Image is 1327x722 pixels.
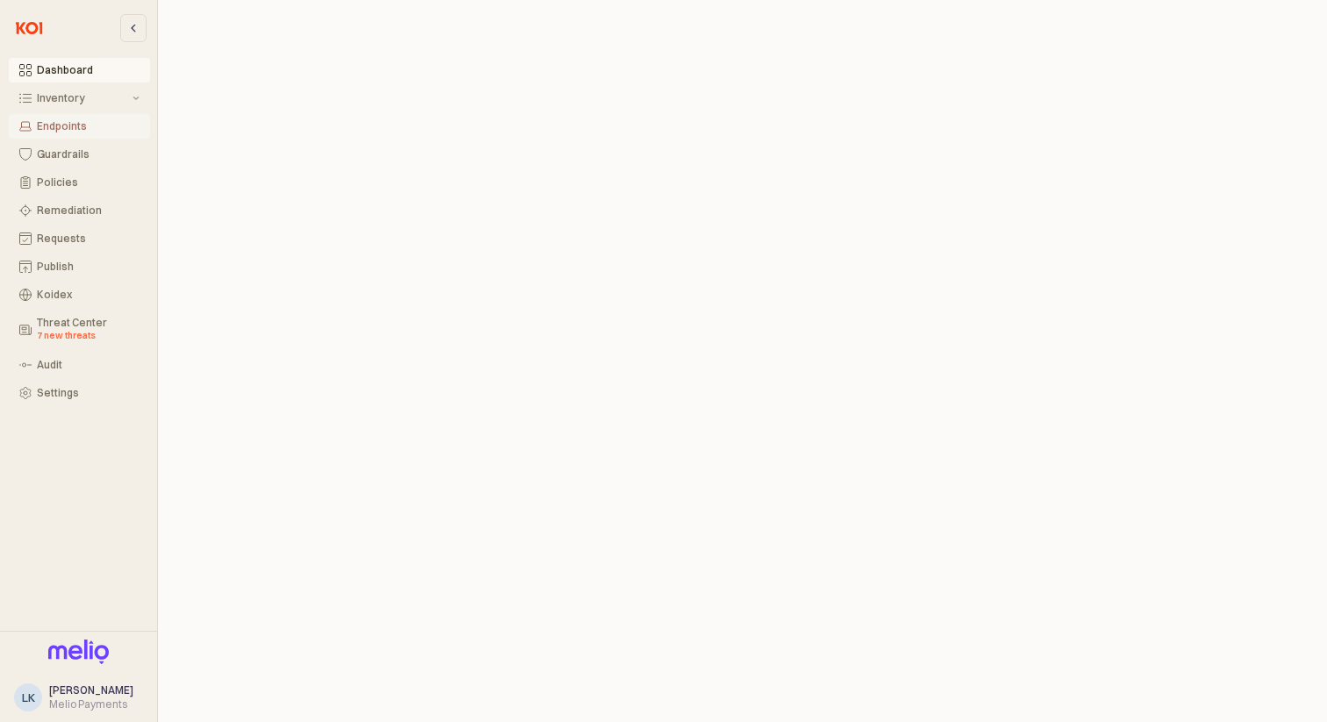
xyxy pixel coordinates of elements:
div: Koidex [37,289,140,301]
button: Remediation [9,198,150,223]
div: Endpoints [37,120,140,132]
div: LK [22,689,35,706]
button: Inventory [9,86,150,111]
div: Publish [37,261,140,273]
button: Endpoints [9,114,150,139]
div: Guardrails [37,148,140,161]
div: Audit [37,359,140,371]
div: Dashboard [37,64,140,76]
div: 7 new threats [37,329,140,343]
div: Policies [37,176,140,189]
button: Koidex [9,282,150,307]
div: Threat Center [37,317,140,343]
div: Melio Payments [49,697,133,711]
button: Policies [9,170,150,195]
button: LK [14,683,42,711]
div: Settings [37,387,140,399]
div: Inventory [37,92,129,104]
button: Requests [9,226,150,251]
button: Audit [9,353,150,377]
button: Settings [9,381,150,405]
button: Threat Center [9,311,150,349]
span: [PERSON_NAME] [49,683,133,697]
button: Publish [9,254,150,279]
div: Requests [37,232,140,245]
div: Remediation [37,204,140,217]
button: Dashboard [9,58,150,82]
button: Guardrails [9,142,150,167]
